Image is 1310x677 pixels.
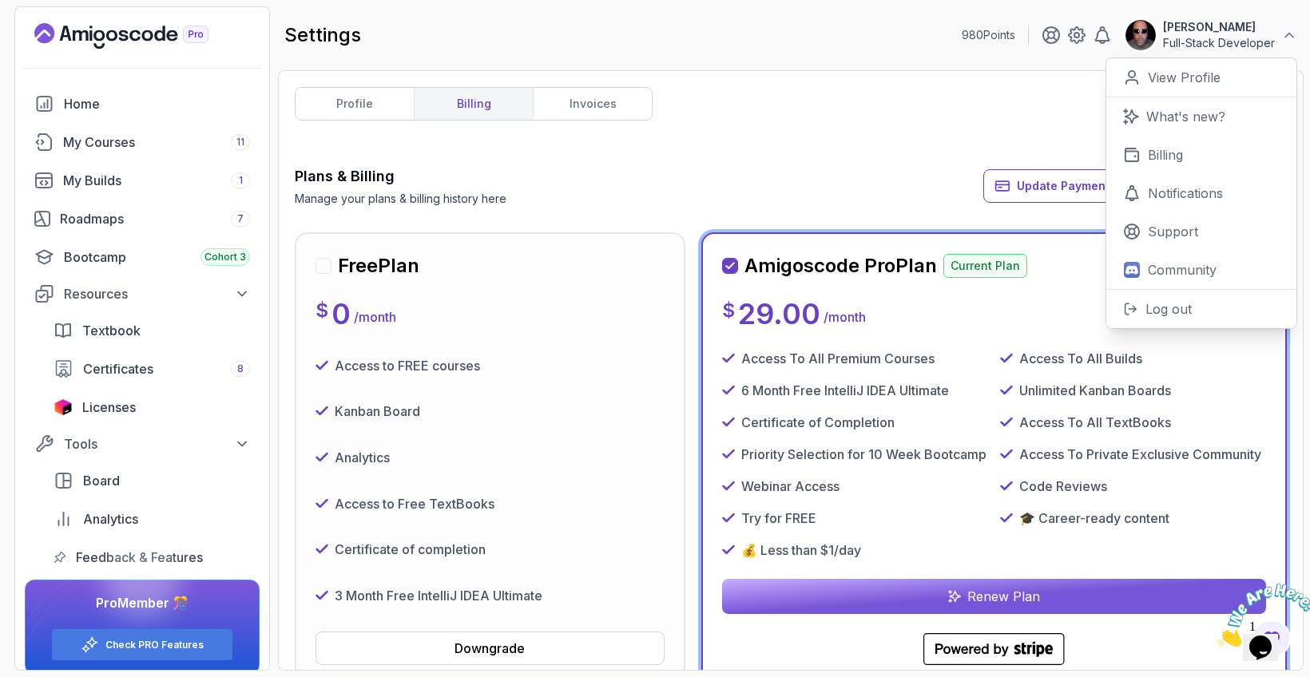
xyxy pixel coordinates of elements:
p: Access To All TextBooks [1019,413,1171,432]
span: 8 [237,362,244,375]
span: Licenses [82,398,136,417]
a: View Profile [1106,58,1296,97]
button: Resources [25,279,260,308]
a: profile [296,88,414,120]
h2: settings [284,22,361,48]
a: courses [25,126,260,158]
div: Tools [64,434,250,453]
p: 6 Month Free IntelliJ IDEA Ultimate [741,381,949,400]
button: Renew Plan [722,579,1266,614]
button: Check PRO Features [51,628,233,661]
h2: Amigoscode Pro Plan [744,253,937,279]
button: Update Payment Details [983,169,1162,203]
img: user profile image [1125,20,1156,50]
div: My Builds [63,171,250,190]
div: My Courses [63,133,250,152]
p: Current Plan [943,254,1027,278]
span: Analytics [83,509,138,529]
p: Analytics [335,448,390,467]
p: Try for FREE [741,509,816,528]
div: Roadmaps [60,209,250,228]
p: 💰 Less than $1/day [741,540,861,560]
p: Renew Plan [967,587,1040,606]
a: Landing page [34,23,245,49]
p: 0 [331,298,351,330]
a: Billing [1106,136,1296,174]
p: 29.00 [738,298,820,330]
span: Certificates [83,359,153,378]
p: Access To All Builds [1019,349,1142,368]
p: 🎓 Career-ready content [1019,509,1169,528]
span: Update Payment Details [1017,178,1152,194]
span: Feedback & Features [76,548,203,567]
p: Priority Selection for 10 Week Bootcamp [741,445,986,464]
p: Access To All Premium Courses [741,349,935,368]
p: Kanban Board [335,402,420,421]
a: home [25,88,260,120]
p: / month [354,307,396,327]
a: textbook [44,315,260,346]
h3: Plans & Billing [295,165,506,188]
a: certificates [44,353,260,385]
div: Home [64,94,250,113]
a: billing [414,88,533,120]
button: Downgrade [316,631,665,665]
a: Support [1106,212,1296,251]
button: Log out [1106,289,1296,328]
p: $ [316,298,328,323]
p: 3 Month Free IntelliJ IDEA Ultimate [335,586,542,605]
p: / month [824,307,866,327]
div: Downgrade [455,639,525,658]
a: builds [25,164,260,196]
span: Cohort 3 [204,251,246,263]
a: licenses [44,391,260,423]
p: Certificate of Completion [741,413,895,432]
p: Community [1148,260,1217,279]
iframe: chat widget [1211,577,1310,653]
p: Support [1148,222,1198,241]
p: What's new? [1146,107,1225,126]
span: Board [83,471,120,490]
p: Full-Stack Developer [1163,35,1275,51]
div: Bootcamp [64,247,250,267]
p: Unlimited Kanban Boards [1019,381,1171,400]
p: Access To Private Exclusive Community [1019,445,1261,464]
a: Check PRO Features [105,639,204,651]
a: analytics [44,503,260,535]
p: View Profile [1148,68,1221,87]
a: roadmaps [25,203,260,235]
a: bootcamp [25,241,260,273]
a: What's new? [1106,97,1296,136]
p: Code Reviews [1019,477,1107,496]
button: user profile image[PERSON_NAME]Full-Stack Developer [1125,19,1297,51]
p: Notifications [1148,184,1223,203]
h2: Free Plan [338,253,419,279]
button: Tools [25,430,260,458]
span: 11 [236,136,244,148]
p: Log out [1145,299,1192,319]
span: 1 [239,174,243,187]
p: Access to FREE courses [335,356,480,375]
a: feedback [44,541,260,573]
span: 7 [237,212,244,225]
p: Certificate of completion [335,540,486,559]
p: 980 Points [962,27,1015,43]
p: [PERSON_NAME] [1163,19,1275,35]
p: $ [722,298,735,323]
p: Manage your plans & billing history here [295,191,506,207]
img: jetbrains icon [54,399,73,415]
span: Textbook [82,321,141,340]
p: Webinar Access [741,477,840,496]
p: Billing [1148,145,1183,164]
p: Access to Free TextBooks [335,494,494,513]
img: Chat attention grabber [6,6,105,69]
span: 1 [6,6,13,20]
a: invoices [533,88,652,120]
div: Resources [64,284,250,303]
a: Community [1106,251,1296,289]
a: Notifications [1106,174,1296,212]
a: board [44,465,260,497]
